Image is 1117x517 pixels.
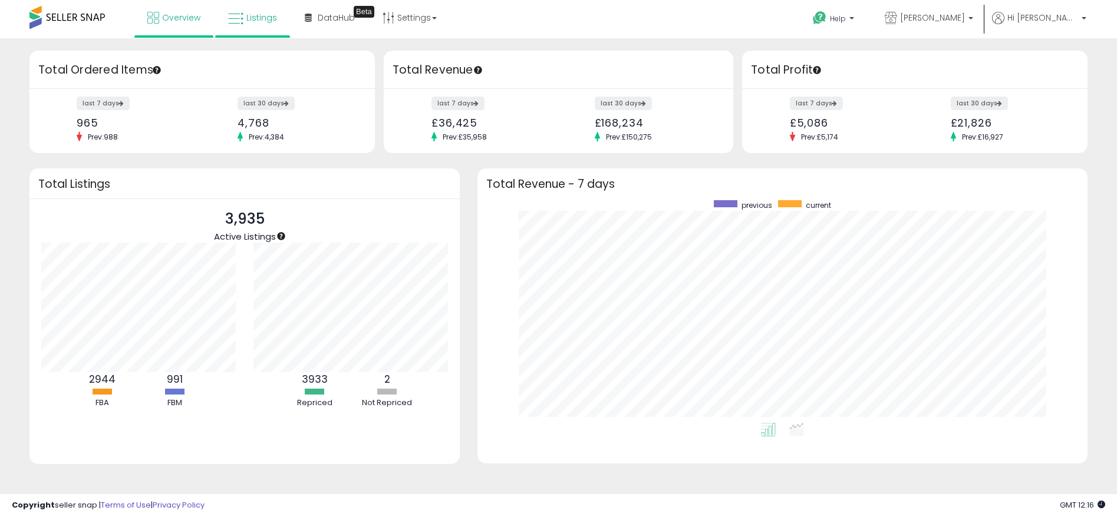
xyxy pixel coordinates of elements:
label: last 30 days [238,97,295,110]
span: Prev: £150,275 [600,132,658,142]
div: Tooltip anchor [473,65,483,75]
h3: Total Revenue - 7 days [486,180,1079,188]
div: £21,826 [951,117,1067,129]
p: 3,935 [214,208,276,230]
label: last 7 days [77,97,130,110]
h3: Total Ordered Items [38,62,366,78]
div: Repriced [279,397,350,409]
div: FBM [140,397,210,409]
span: Active Listings [214,230,276,243]
div: £5,086 [790,117,906,129]
span: Prev: 988 [82,132,124,142]
div: seller snap | | [12,500,205,511]
div: 965 [77,117,193,129]
span: 2025-10-7 12:16 GMT [1060,499,1105,511]
a: Help [803,2,866,38]
label: last 7 days [431,97,485,110]
i: Get Help [812,11,827,25]
span: current [806,200,831,210]
b: 2944 [89,372,116,386]
span: Prev: £35,958 [437,132,493,142]
label: last 30 days [595,97,652,110]
label: last 30 days [951,97,1008,110]
span: Listings [246,12,277,24]
span: Help [830,14,846,24]
span: previous [742,200,772,210]
b: 991 [167,372,183,386]
div: Tooltip anchor [812,65,822,75]
span: Prev: 4,384 [243,132,290,142]
a: Hi [PERSON_NAME] [992,12,1086,38]
strong: Copyright [12,499,55,511]
b: 3933 [302,372,328,386]
label: last 7 days [790,97,843,110]
span: Overview [162,12,200,24]
span: Prev: £16,927 [956,132,1009,142]
div: 4,768 [238,117,354,129]
h3: Total Profit [751,62,1079,78]
span: Prev: £5,174 [795,132,844,142]
div: Tooltip anchor [276,231,286,241]
div: Tooltip anchor [151,65,162,75]
div: Tooltip anchor [354,6,374,18]
h3: Total Revenue [393,62,724,78]
a: Privacy Policy [153,499,205,511]
h3: Total Listings [38,180,451,188]
div: FBA [67,397,138,409]
span: DataHub [318,12,355,24]
div: £36,425 [431,117,550,129]
div: Not Repriced [352,397,423,409]
a: Terms of Use [101,499,151,511]
b: 2 [384,372,390,386]
span: Hi [PERSON_NAME] [1007,12,1078,24]
span: [PERSON_NAME] [900,12,965,24]
div: £168,234 [595,117,713,129]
